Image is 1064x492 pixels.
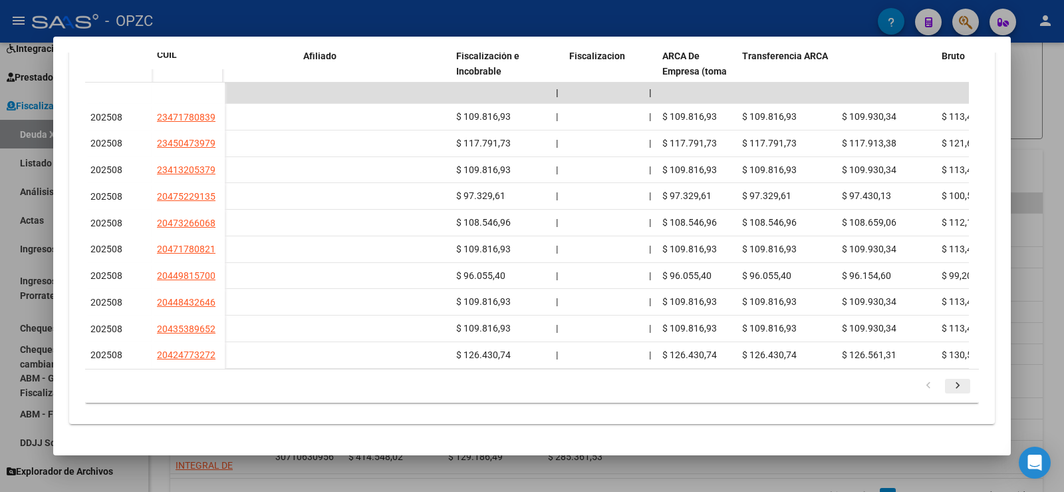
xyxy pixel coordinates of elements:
span: | [649,138,651,148]
span: | [649,323,651,334]
span: | [556,244,558,254]
span: 202508 [90,164,122,175]
span: $ 96.154,60 [842,270,891,281]
span: | [649,244,651,254]
span: | [556,323,558,334]
span: $ 109.930,34 [842,164,896,175]
span: 202508 [90,191,122,202]
span: | [556,350,558,360]
span: | [556,111,558,122]
span: 20475229135 [157,191,215,202]
span: $ 112,10 [942,217,978,228]
span: $ 126.430,74 [456,350,511,360]
span: $ 109.816,93 [742,111,797,122]
span: 23450473979 [157,138,215,148]
span: 202508 [90,112,122,123]
span: | [649,87,652,98]
span: $ 113,41 [942,244,978,254]
datatable-header-cell: Diferencia DDJJ y Transferencia ARCA [737,27,837,116]
span: 202508 [90,138,122,148]
span: $ 97.329,61 [742,190,791,201]
span: | [649,190,651,201]
span: Deuda Bruta por ARCA De Empresa (toma en cuenta todos los afiliados) [662,35,731,107]
span: $ 100,52 [942,190,978,201]
span: $ 126.430,74 [742,350,797,360]
span: 202508 [90,244,122,254]
span: $ 109.816,93 [662,296,717,307]
span: Acta Fiscalizacion [569,35,625,61]
a: go to next page [945,379,970,393]
span: $ 108.546,96 [456,217,511,228]
span: | [556,164,558,175]
span: $ 109.816,93 [456,323,511,334]
span: $ 109.816,93 [456,244,511,254]
span: 20473266068 [157,218,215,228]
span: Diferencia DDJJ y Transferencia ARCA [742,35,828,61]
span: $ 113,41 [942,111,978,122]
span: | [556,87,559,98]
span: $ 97.329,61 [456,190,505,201]
span: $ 108.659,06 [842,217,896,228]
span: 202508 [90,218,122,228]
span: Nombre y Apellido Afiliado [303,35,381,61]
span: $ 113,41 [942,164,978,175]
span: | [556,296,558,307]
datatable-header-cell: Período [85,27,152,83]
span: $ 113,41 [942,323,978,334]
span: $ 109.930,34 [842,296,896,307]
span: | [556,138,558,148]
span: | [649,350,651,360]
datatable-header-cell: Activo [398,27,451,116]
span: $ 126.561,31 [842,350,896,360]
span: 20448432646 [157,297,215,308]
span: | [649,296,651,307]
span: $ 96.055,40 [456,270,505,281]
span: $ 109.816,93 [742,244,797,254]
span: $ 109.816,93 [742,323,797,334]
datatable-header-cell: DJ Total [837,27,936,116]
datatable-header-cell: CUIL [152,41,225,69]
span: | [556,190,558,201]
span: $ 113,41 [942,296,978,307]
span: $ 117.913,38 [842,138,896,148]
datatable-header-cell: Gerenciador [198,27,298,116]
datatable-header-cell: Acta Fiscalizacion [564,27,644,116]
span: $ 108.546,96 [742,217,797,228]
span: 20471780821 [157,244,215,254]
datatable-header-cell: | [644,27,657,116]
span: $ 109.816,93 [742,164,797,175]
span: $ 109.816,93 [456,111,511,122]
span: CUIL [157,49,177,60]
span: | [556,217,558,228]
span: | [556,270,558,281]
span: 202508 [90,350,122,360]
datatable-header-cell: | [551,27,564,116]
span: $ 109.816,93 [456,164,511,175]
span: $ 109.816,93 [662,244,717,254]
span: Total Transferido Bruto [942,35,1015,61]
span: $ 117.791,73 [742,138,797,148]
span: | [649,270,651,281]
datatable-header-cell: Total Transferido Bruto [936,27,1036,116]
span: $ 109.816,93 [662,111,717,122]
span: $ 99,20 [942,270,972,281]
span: 20435389652 [157,324,215,334]
span: 23471780839 [157,112,215,123]
span: 202508 [90,297,122,308]
span: $ 97.430,13 [842,190,891,201]
span: 23413205379 [157,164,215,175]
span: $ 109.816,93 [742,296,797,307]
span: $ 109.816,93 [662,323,717,334]
span: $ 96.055,40 [662,270,712,281]
span: $ 108.546,96 [662,217,717,228]
span: | [649,164,651,175]
span: $ 96.055,40 [742,270,791,281]
span: $ 126.430,74 [662,350,717,360]
span: $ 109.930,34 [842,323,896,334]
span: $ 109.816,93 [456,296,511,307]
a: go to previous page [916,379,941,393]
span: $ 117.791,73 [456,138,511,148]
span: 20449815700 [157,270,215,281]
span: [PERSON_NAME] de Fiscalización e Incobrable [456,35,541,77]
span: $ 109.930,34 [842,244,896,254]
